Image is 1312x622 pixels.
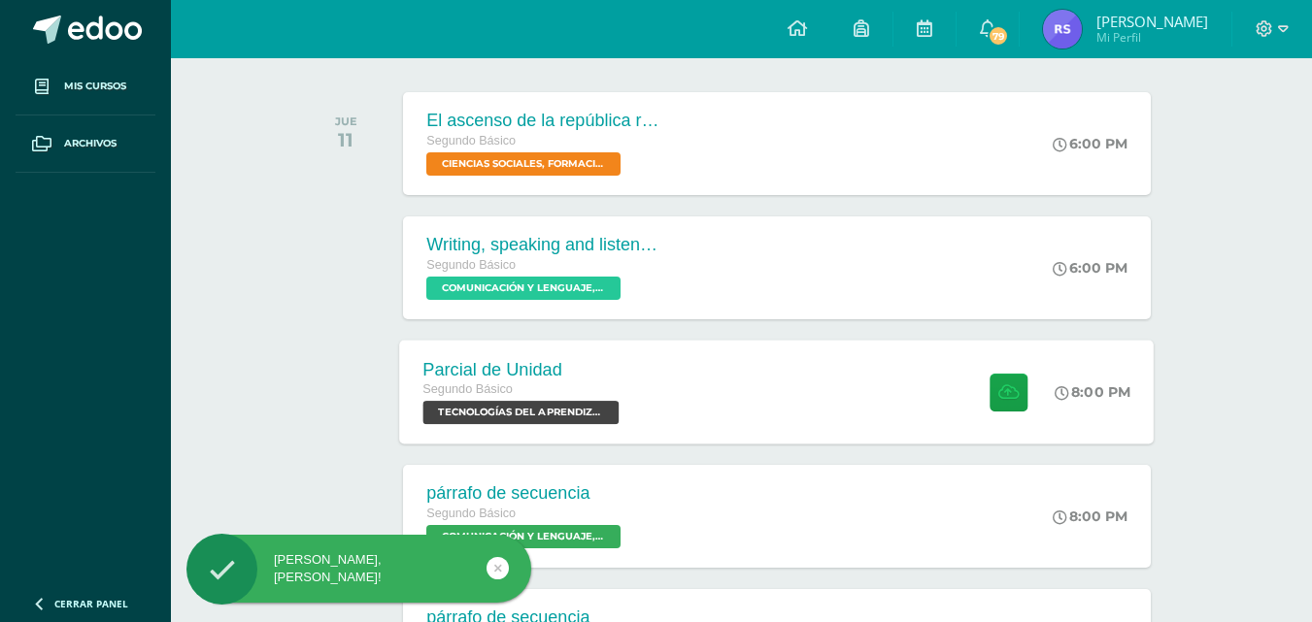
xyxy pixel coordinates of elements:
[426,152,621,176] span: CIENCIAS SOCIALES, FORMACIÓN CIUDADANA E INTERCULTURALIDAD 'Sección C'
[16,115,155,173] a: Archivos
[1053,259,1127,277] div: 6:00 PM
[1053,135,1127,152] div: 6:00 PM
[1096,12,1208,31] span: [PERSON_NAME]
[426,525,621,548] span: COMUNICACIÓN Y LENGUAJE, IDIOMA ESPAÑOL 'Sección C'
[426,483,625,504] div: párrafo de secuencia
[426,258,516,272] span: Segundo Básico
[988,25,1009,47] span: 79
[1043,10,1082,49] img: 9448c7a8c01da4a872ad65b960f0bff5.png
[423,382,514,396] span: Segundo Básico
[426,235,659,255] div: Writing, speaking and listening.
[426,507,516,520] span: Segundo Básico
[426,111,659,131] div: El ascenso de la república romana
[64,136,117,151] span: Archivos
[423,359,624,379] div: Parcial de Unidad
[16,58,155,115] a: Mis cursos
[54,597,128,610] span: Cerrar panel
[1096,29,1208,46] span: Mi Perfil
[186,551,531,586] div: [PERSON_NAME], [PERSON_NAME]!
[426,134,516,147] span: Segundo Básico
[335,115,357,128] div: JUE
[1056,383,1131,401] div: 8:00 PM
[423,401,620,424] span: TECNOLOGÍAS DEL APRENDIZAJE Y LA COMUNICACIÓN 'Sección C'
[1053,507,1127,525] div: 8:00 PM
[426,277,621,300] span: COMUNICACIÓN Y LENGUAJE, IDIOMA EXTRANJERO 'Sección C'
[64,79,126,94] span: Mis cursos
[335,128,357,151] div: 11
